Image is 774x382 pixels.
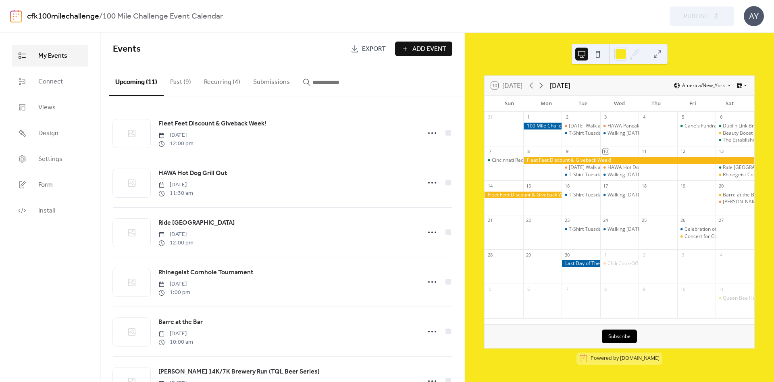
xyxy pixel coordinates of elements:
[12,122,88,144] a: Design
[158,280,190,288] span: [DATE]
[526,217,532,223] div: 22
[485,157,523,164] div: Cincinnati Reds Honoring CancerFree KIDS
[608,226,693,233] div: Walking [DATE] with [PERSON_NAME]!
[12,148,88,170] a: Settings
[718,114,724,120] div: 6
[523,123,562,129] div: 100 Mile Challenge STARTS TODAY!
[680,183,686,189] div: 19
[641,217,647,223] div: 25
[603,286,609,292] div: 8
[528,96,564,112] div: Mon
[718,217,724,223] div: 27
[685,123,725,129] div: Cane's Fundraiser
[158,338,193,347] span: 10:00 am
[600,260,639,267] div: Chili Cook-Off
[487,114,493,120] div: 31
[638,96,674,112] div: Thu
[38,206,55,216] span: Install
[641,183,647,189] div: 18
[600,226,639,233] div: Walking Wednesday with Jill!
[716,295,754,302] div: Queen Bee Half Marathon
[10,10,22,23] img: logo
[38,154,62,164] span: Settings
[603,148,609,154] div: 10
[38,180,53,190] span: Form
[487,286,493,292] div: 5
[12,200,88,221] a: Install
[564,148,570,154] div: 9
[158,268,253,278] span: Rhinegeist Cornhole Tournament
[680,286,686,292] div: 10
[602,330,637,343] button: Subscribe
[491,96,528,112] div: Sun
[562,260,600,267] div: Last Day of The 100 Mile Challenge!
[641,286,647,292] div: 9
[395,42,452,56] a: Add Event
[526,148,532,154] div: 8
[526,183,532,189] div: 15
[158,330,193,338] span: [DATE]
[677,226,716,233] div: Celebration of Courage & Concert for Courage
[562,130,600,137] div: T-Shirt Tuesdays
[620,355,660,362] a: [DOMAIN_NAME]
[600,123,639,129] div: HAWA Pancake Breakfast
[716,123,754,129] div: Dublin Link Bridge Lighting
[716,130,754,137] div: Beauty Boost Fitness Sampler
[718,183,724,189] div: 20
[564,114,570,120] div: 2
[600,192,639,198] div: Walking Wednesday with Jill!
[550,81,570,90] div: [DATE]
[198,65,247,95] button: Recurring (4)
[685,233,730,240] div: Concert for Courage
[164,65,198,95] button: Past (9)
[680,148,686,154] div: 12
[744,6,764,26] div: AY
[608,171,693,178] div: Walking [DATE] with [PERSON_NAME]!
[569,226,606,233] div: T-Shirt Tuesdays
[718,286,724,292] div: 11
[641,148,647,154] div: 11
[109,65,164,96] button: Upcoming (11)
[38,129,58,138] span: Design
[569,164,666,171] div: [DATE] Walk and Talk with [PERSON_NAME]
[158,189,193,198] span: 11:30 am
[562,226,600,233] div: T-Shirt Tuesdays
[716,198,754,205] div: Hudepohl 14K/7K Brewery Run (TQL Beer Series)
[564,286,570,292] div: 7
[591,355,660,362] div: Powered by
[711,96,748,112] div: Sat
[562,164,600,171] div: Tuesday Walk and Talk with Nick Fortine
[718,148,724,154] div: 13
[158,119,266,129] span: Fleet Feet Discount & Giveback Week!
[569,130,606,137] div: T-Shirt Tuesdays
[113,40,141,58] span: Events
[492,157,587,164] div: Cincinnati Reds Honoring CancerFree KIDS
[716,192,754,198] div: Barre at the Bar
[603,252,609,258] div: 1
[608,123,665,129] div: HAWA Pancake Breakfast
[523,157,754,164] div: Fleet Feet Discount & Giveback Week!
[158,267,253,278] a: Rhinegeist Cornhole Tournament
[12,71,88,92] a: Connect
[12,96,88,118] a: Views
[12,174,88,196] a: Form
[158,218,235,228] a: Ride [GEOGRAPHIC_DATA]
[487,252,493,258] div: 28
[716,171,754,178] div: Rhinegeist Cornhole Tournament
[601,96,638,112] div: Wed
[158,317,203,328] a: Barre at the Bar
[485,192,562,198] div: Fleet Feet Discount & Giveback Week!
[526,252,532,258] div: 29
[564,183,570,189] div: 16
[569,171,606,178] div: T-Shirt Tuesdays
[562,171,600,178] div: T-Shirt Tuesdays
[27,9,99,24] a: cfk100milechallenge
[603,217,609,223] div: 24
[608,164,662,171] div: HAWA Hot Dog Grill Out
[600,164,639,171] div: HAWA Hot Dog Grill Out
[345,42,392,56] a: Export
[569,123,666,129] div: [DATE] Walk and Talk with [PERSON_NAME]
[603,183,609,189] div: 17
[158,230,193,239] span: [DATE]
